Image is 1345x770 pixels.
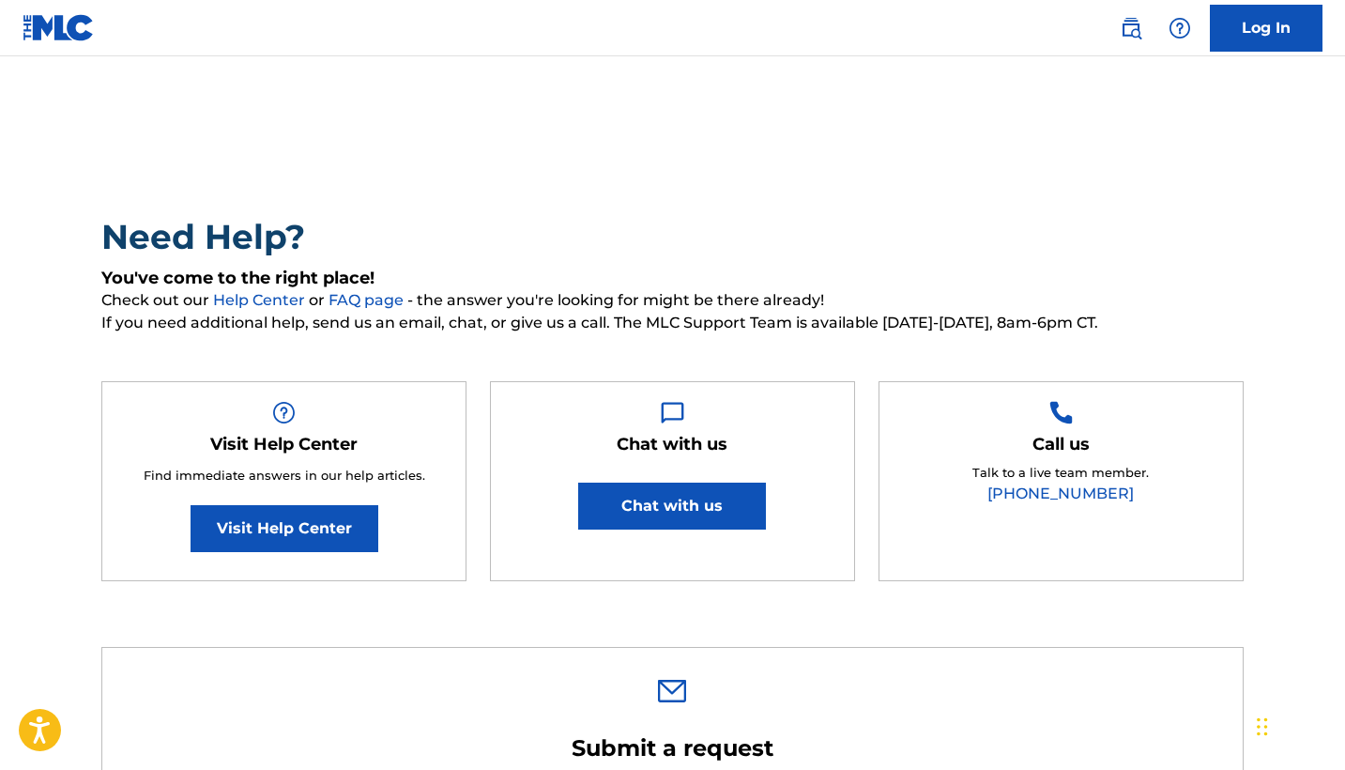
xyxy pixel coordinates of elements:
[101,268,1244,289] h5: You've come to the right place!
[144,468,425,483] span: Find immediate answers in our help articles.
[972,464,1149,483] p: Talk to a live team member.
[210,434,358,455] h5: Visit Help Center
[1257,699,1268,755] div: Drag
[617,434,727,455] h5: Chat with us
[1210,5,1322,52] a: Log In
[578,483,766,530] button: Chat with us
[101,216,1244,258] h2: Need Help?
[213,291,309,309] a: Help Center
[661,401,684,424] img: Help Box Image
[1032,434,1090,455] h5: Call us
[1120,17,1142,39] img: search
[101,289,1244,312] span: Check out our or - the answer you're looking for might be there already!
[191,505,378,552] a: Visit Help Center
[987,485,1134,502] a: [PHONE_NUMBER]
[1161,9,1199,47] div: Help
[1169,17,1191,39] img: help
[447,734,897,762] h2: Submit a request
[329,291,407,309] a: FAQ page
[101,312,1244,334] span: If you need additional help, send us an email, chat, or give us a call. The MLC Support Team is a...
[658,680,686,702] img: 0ff00501b51b535a1dc6.svg
[1251,680,1345,770] iframe: Chat Widget
[23,14,95,41] img: MLC Logo
[1049,401,1073,424] img: Help Box Image
[272,401,296,424] img: Help Box Image
[1112,9,1150,47] a: Public Search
